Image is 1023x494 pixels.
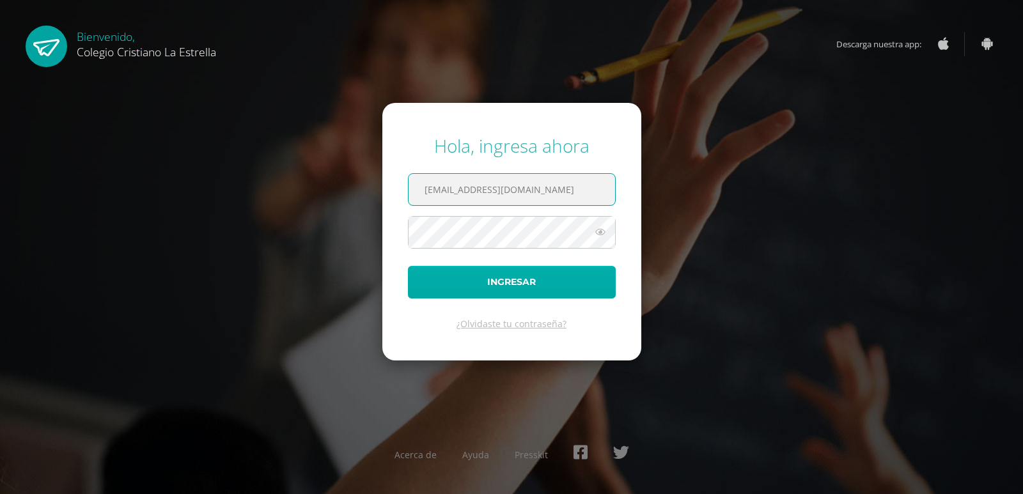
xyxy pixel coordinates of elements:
[77,26,216,59] div: Bienvenido,
[77,44,216,59] span: Colegio Cristiano La Estrella
[409,174,615,205] input: Correo electrónico o usuario
[394,449,437,461] a: Acerca de
[408,266,616,298] button: Ingresar
[408,134,616,158] div: Hola, ingresa ahora
[515,449,548,461] a: Presskit
[462,449,489,461] a: Ayuda
[457,318,566,330] a: ¿Olvidaste tu contraseña?
[836,32,934,56] span: Descarga nuestra app:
